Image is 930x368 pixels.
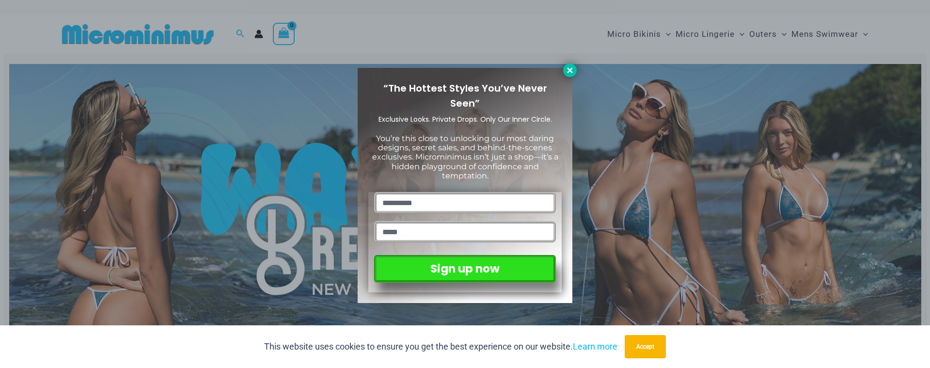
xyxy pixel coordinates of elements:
button: Accept [625,335,666,358]
span: Exclusive Looks. Private Drops. Only Our Inner Circle. [378,114,552,124]
button: Sign up now [374,255,556,283]
span: “The Hottest Styles You’ve Never Seen” [383,81,547,110]
span: You’re this close to unlocking our most daring designs, secret sales, and behind-the-scenes exclu... [372,134,558,180]
button: Close [563,64,577,77]
a: Learn more [573,341,617,352]
p: This website uses cookies to ensure you get the best experience on our website. [264,339,617,354]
